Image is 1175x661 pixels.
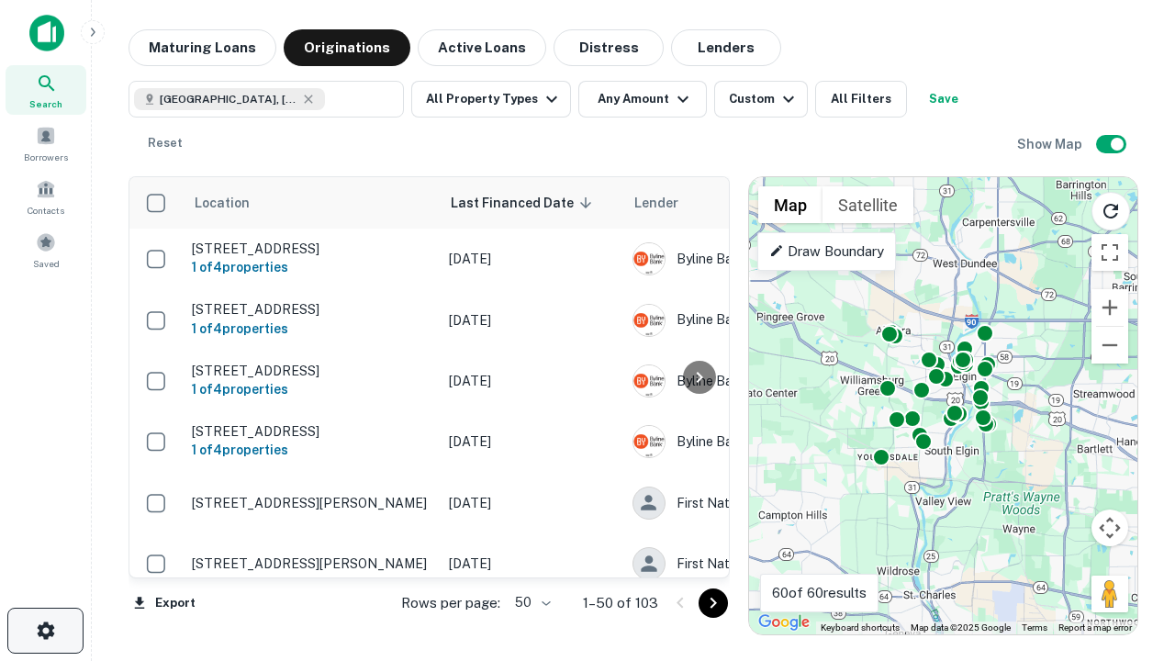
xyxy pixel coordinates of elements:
[633,305,665,336] img: picture
[729,88,800,110] div: Custom
[1091,234,1128,271] button: Toggle fullscreen view
[284,29,410,66] button: Originations
[449,554,614,574] p: [DATE]
[671,29,781,66] button: Lenders
[449,493,614,513] p: [DATE]
[1091,327,1128,364] button: Zoom out
[449,431,614,452] p: [DATE]
[192,363,431,379] p: [STREET_ADDRESS]
[160,91,297,107] span: [GEOGRAPHIC_DATA], [GEOGRAPHIC_DATA]
[6,225,86,274] a: Saved
[815,81,907,118] button: All Filters
[749,177,1137,634] div: 0 0
[192,379,431,399] h6: 1 of 4 properties
[769,241,884,263] p: Draw Boundary
[1058,622,1132,633] a: Report a map error
[183,177,440,229] th: Location
[24,150,68,164] span: Borrowers
[623,177,917,229] th: Lender
[508,589,554,616] div: 50
[194,192,274,214] span: Location
[28,203,64,218] span: Contacts
[632,547,908,580] div: First Nations Bank
[192,495,431,511] p: [STREET_ADDRESS][PERSON_NAME]
[129,589,200,617] button: Export
[772,582,867,604] p: 60 of 60 results
[699,588,728,618] button: Go to next page
[758,186,822,223] button: Show street map
[449,371,614,391] p: [DATE]
[632,425,908,458] div: Byline Bank
[1091,289,1128,326] button: Zoom in
[192,423,431,440] p: [STREET_ADDRESS]
[714,81,808,118] button: Custom
[632,242,908,275] div: Byline Bank
[1017,134,1085,154] h6: Show Map
[411,81,571,118] button: All Property Types
[29,15,64,51] img: capitalize-icon.png
[583,592,658,614] p: 1–50 of 103
[633,426,665,457] img: picture
[192,301,431,318] p: [STREET_ADDRESS]
[6,118,86,168] a: Borrowers
[634,192,678,214] span: Lender
[821,622,900,634] button: Keyboard shortcuts
[1083,455,1175,543] iframe: Chat Widget
[449,249,614,269] p: [DATE]
[192,440,431,460] h6: 1 of 4 properties
[633,365,665,397] img: picture
[754,611,814,634] a: Open this area in Google Maps (opens a new window)
[192,555,431,572] p: [STREET_ADDRESS][PERSON_NAME]
[33,256,60,271] span: Saved
[554,29,664,66] button: Distress
[6,172,86,221] a: Contacts
[633,243,665,274] img: picture
[192,257,431,277] h6: 1 of 4 properties
[192,319,431,339] h6: 1 of 4 properties
[401,592,500,614] p: Rows per page:
[440,177,623,229] th: Last Financed Date
[1091,576,1128,612] button: Drag Pegman onto the map to open Street View
[911,622,1011,633] span: Map data ©2025 Google
[914,81,973,118] button: Save your search to get updates of matches that match your search criteria.
[6,65,86,115] a: Search
[136,125,195,162] button: Reset
[822,186,913,223] button: Show satellite imagery
[1022,622,1047,633] a: Terms (opens in new tab)
[418,29,546,66] button: Active Loans
[632,304,908,337] div: Byline Bank
[578,81,707,118] button: Any Amount
[754,611,814,634] img: Google
[449,310,614,330] p: [DATE]
[129,29,276,66] button: Maturing Loans
[632,487,908,520] div: First Nations Bank
[451,192,598,214] span: Last Financed Date
[1091,192,1130,230] button: Reload search area
[192,241,431,257] p: [STREET_ADDRESS]
[29,96,62,111] span: Search
[632,364,908,398] div: Byline Bank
